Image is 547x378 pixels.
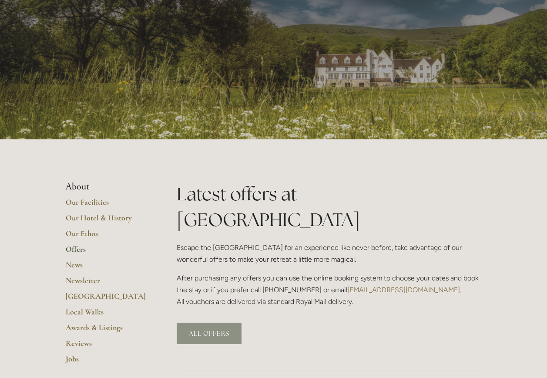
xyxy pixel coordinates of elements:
[66,323,149,338] a: Awards & Listings
[66,354,149,370] a: Jobs
[66,276,149,291] a: Newsletter
[66,181,149,192] li: About
[66,197,149,213] a: Our Facilities
[177,272,482,308] p: After purchasing any offers you can use the online booking system to choose your dates and book t...
[66,307,149,323] a: Local Walks
[177,181,482,233] h1: Latest offers at [GEOGRAPHIC_DATA]
[177,323,242,344] a: ALL OFFERS
[66,244,149,260] a: Offers
[66,291,149,307] a: [GEOGRAPHIC_DATA]
[66,260,149,276] a: News
[177,242,482,265] p: Escape the [GEOGRAPHIC_DATA] for an experience like never before, take advantage of our wonderful...
[66,213,149,229] a: Our Hotel & History
[66,338,149,354] a: Reviews
[347,286,460,294] a: [EMAIL_ADDRESS][DOMAIN_NAME]
[66,229,149,244] a: Our Ethos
